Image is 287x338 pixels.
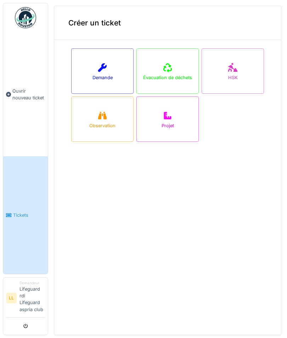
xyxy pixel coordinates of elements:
div: Créer un ticket [54,6,281,40]
div: HSK [228,74,238,81]
div: Projet [162,122,174,129]
img: Badge_color-CXgf-gQk.svg [15,7,36,28]
span: Tickets [13,212,45,218]
div: Observation [89,122,116,129]
span: Ouvrir nouveau ticket [12,88,45,101]
div: Demandeur [19,280,45,286]
a: Tickets [3,156,48,274]
div: Demande [92,74,113,81]
a: LL DemandeurLifeguard rdi Lifeguard aspria club [6,280,45,317]
a: Ouvrir nouveau ticket [3,32,48,156]
div: Évacuation de déchets [143,74,192,81]
li: LL [6,293,17,303]
li: Lifeguard rdi Lifeguard aspria club [19,280,45,316]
